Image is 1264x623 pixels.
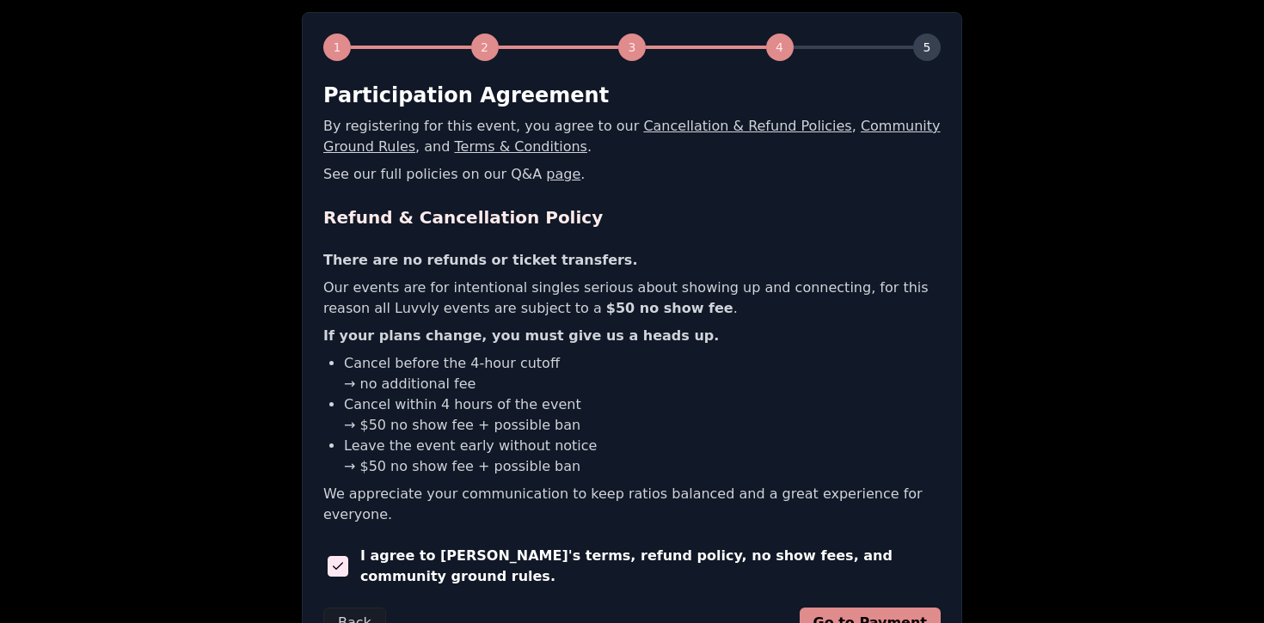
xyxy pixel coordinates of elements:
a: Terms & Conditions [454,138,586,155]
p: We appreciate your communication to keep ratios balanced and a great experience for everyone. [323,484,941,525]
p: By registering for this event, you agree to our , , and . [323,116,941,157]
a: Cancellation & Refund Policies [643,118,851,134]
span: I agree to [PERSON_NAME]'s terms, refund policy, no show fees, and community ground rules. [360,546,941,587]
p: There are no refunds or ticket transfers. [323,250,941,271]
div: 3 [618,34,646,61]
b: $50 no show fee [606,300,733,316]
div: 2 [471,34,499,61]
li: Leave the event early without notice → $50 no show fee + possible ban [344,436,941,477]
h2: Participation Agreement [323,82,941,109]
a: page [546,166,580,182]
h2: Refund & Cancellation Policy [323,205,941,229]
p: If your plans change, you must give us a heads up. [323,326,941,346]
li: Cancel within 4 hours of the event → $50 no show fee + possible ban [344,394,941,436]
li: Cancel before the 4-hour cutoff → no additional fee [344,353,941,394]
p: See our full policies on our Q&A . [323,164,941,185]
div: 5 [913,34,941,61]
div: 1 [323,34,351,61]
p: Our events are for intentional singles serious about showing up and connecting, for this reason a... [323,278,941,319]
div: 4 [766,34,794,61]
